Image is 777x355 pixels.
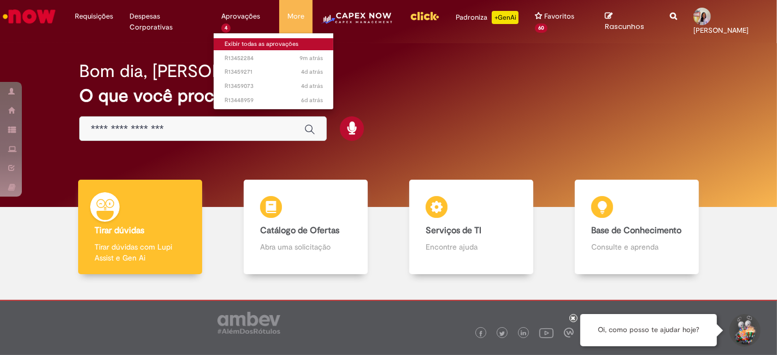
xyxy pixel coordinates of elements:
img: logo_footer_twitter.png [499,331,505,336]
span: [PERSON_NAME] [693,26,749,35]
img: logo_footer_youtube.png [539,326,554,340]
img: logo_footer_workplace.png [564,328,574,338]
span: Despesas Corporativas [129,11,205,33]
b: Tirar dúvidas [95,225,144,236]
img: click_logo_yellow_360x200.png [410,8,439,24]
a: Aberto R13448959 : [214,94,334,106]
button: Iniciar Conversa de Suporte [728,314,761,347]
b: Serviços de TI [426,225,481,236]
span: Favoritos [544,11,574,22]
div: Padroniza [456,11,519,24]
img: logo_footer_ambev_rotulo_gray.png [217,312,280,334]
span: 9m atrás [299,54,323,62]
time: 28/08/2025 16:19:01 [301,82,323,90]
a: Aberto R13452284 : [214,52,334,64]
span: Aprovações [221,11,260,22]
p: +GenAi [492,11,519,24]
a: Catálogo de Ofertas Abra uma solicitação [223,180,388,274]
time: 26/08/2025 15:10:57 [301,96,323,104]
span: R13459073 [225,82,323,91]
p: Encontre ajuda [426,241,517,252]
ul: Aprovações [213,33,334,110]
img: logo_footer_facebook.png [478,331,484,336]
img: ServiceNow [1,5,57,27]
h2: O que você procura hoje? [79,86,698,105]
p: Consulte e aprenda [591,241,683,252]
a: Aberto R13459271 : [214,66,334,78]
img: CapexLogo5.png [321,11,393,33]
span: R13452284 [225,54,323,63]
b: Catálogo de Ofertas [260,225,339,236]
span: 60 [535,23,548,33]
b: Base de Conhecimento [591,225,681,236]
a: Exibir todas as aprovações [214,38,334,50]
span: 4 [221,23,231,33]
span: 6d atrás [301,96,323,104]
span: Rascunhos [605,21,644,32]
span: 4d atrás [301,82,323,90]
a: Tirar dúvidas Tirar dúvidas com Lupi Assist e Gen Ai [57,180,223,274]
a: Aberto R13459073 : [214,80,334,92]
img: logo_footer_linkedin.png [521,330,526,337]
span: Requisições [75,11,113,22]
span: 4d atrás [301,68,323,76]
time: 01/09/2025 08:37:18 [299,54,323,62]
a: Serviços de TI Encontre ajuda [388,180,554,274]
span: R13448959 [225,96,323,105]
time: 28/08/2025 16:45:41 [301,68,323,76]
a: Rascunhos [605,11,654,32]
span: R13459271 [225,68,323,76]
a: Base de Conhecimento Consulte e aprenda [554,180,720,274]
h2: Bom dia, [PERSON_NAME] [79,62,289,81]
span: More [287,11,304,22]
p: Tirar dúvidas com Lupi Assist e Gen Ai [95,241,186,263]
p: Abra uma solicitação [260,241,352,252]
div: Oi, como posso te ajudar hoje? [580,314,717,346]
